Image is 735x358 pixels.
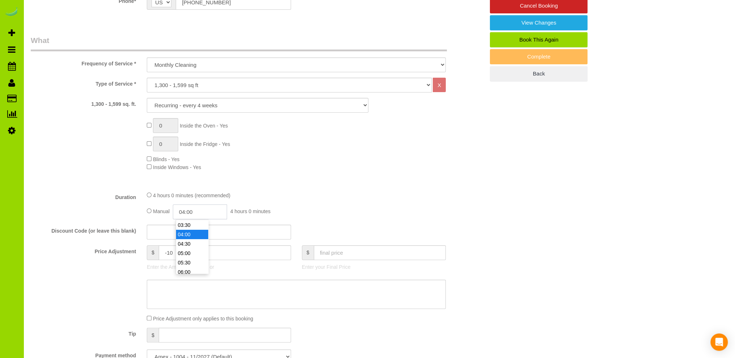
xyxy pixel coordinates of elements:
[490,15,587,30] a: View Changes
[4,7,19,17] img: Automaid Logo
[176,230,208,239] li: 04:00
[25,225,141,234] label: Discount Code (or leave this blank)
[230,208,270,214] span: 4 hours 0 minutes
[147,328,159,342] span: $
[25,328,141,337] label: Tip
[176,220,208,230] li: 03:30
[302,263,446,271] p: Enter your Final Price
[25,245,141,255] label: Price Adjustment
[180,123,228,129] span: Inside the Oven - Yes
[31,35,447,51] legend: What
[153,316,253,322] span: Price Adjustment only applies to this booking
[180,141,230,147] span: Inside the Fridge - Yes
[490,32,587,47] a: Book This Again
[153,193,230,198] span: 4 hours 0 minutes (recommended)
[176,249,208,258] li: 05:00
[710,333,728,351] div: Open Intercom Messenger
[25,78,141,87] label: Type of Service *
[25,98,141,108] label: 1,300 - 1,599 sq. ft.
[25,57,141,67] label: Frequency of Service *
[176,239,208,249] li: 04:30
[153,156,179,162] span: Blinds - Yes
[314,245,446,260] input: final price
[147,263,291,271] p: Enter the Amount to Adjust, or
[153,208,170,214] span: Manual
[302,245,314,260] span: $
[25,191,141,201] label: Duration
[153,164,201,170] span: Inside Windows - Yes
[147,245,159,260] span: $
[490,66,587,81] a: Back
[176,258,208,267] li: 05:30
[176,267,208,277] li: 06:00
